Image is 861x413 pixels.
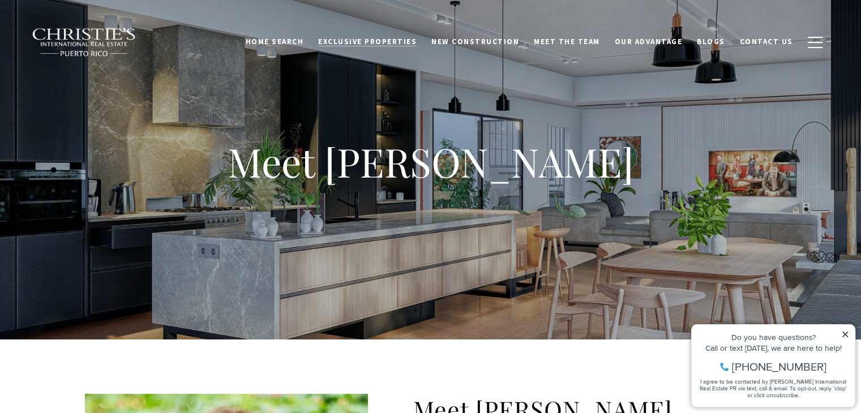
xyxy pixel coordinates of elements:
[12,25,164,33] div: Do you have questions?
[46,53,141,64] span: [PHONE_NUMBER]
[12,36,164,44] div: Call or text [DATE], we are here to help!
[238,31,311,53] a: Home Search
[800,26,830,59] button: button
[14,70,161,91] span: I agree to be contacted by [PERSON_NAME] International Real Estate PR via text, call & email. To ...
[424,31,526,53] a: New Construction
[311,31,424,53] a: Exclusive Properties
[615,37,683,46] span: Our Advantage
[697,37,725,46] span: Blogs
[318,37,417,46] span: Exclusive Properties
[431,37,519,46] span: New Construction
[228,140,634,183] h1: Meet [PERSON_NAME]
[689,31,733,53] a: Blogs
[526,31,607,53] a: Meet the Team
[32,28,137,57] img: Christie's International Real Estate black text logo
[740,37,793,46] span: Contact Us
[607,31,690,53] a: Our Advantage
